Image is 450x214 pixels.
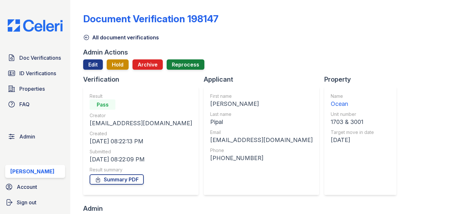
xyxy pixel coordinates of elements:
div: Unit number [331,111,374,117]
div: [EMAIL_ADDRESS][DOMAIN_NAME] [210,136,313,145]
div: [PERSON_NAME] [10,168,54,175]
a: All document verifications [83,34,159,41]
div: Pipal [210,117,313,127]
div: [DATE] 08:22:13 PM [90,137,192,146]
span: Admin [19,133,35,140]
div: Creator [90,112,192,119]
div: Pass [90,99,115,110]
span: Account [17,183,37,191]
img: CE_Logo_Blue-a8612792a0a2168367f1c8372b55b34899dd931a85d93a1a3d3e32e68fde9ad4.png [3,19,68,32]
a: Admin [5,130,65,143]
a: Properties [5,82,65,95]
a: Doc Verifications [5,51,65,64]
div: 1703 & 3001 [331,117,374,127]
div: [EMAIL_ADDRESS][DOMAIN_NAME] [90,119,192,128]
a: Summary PDF [90,174,144,185]
div: [PHONE_NUMBER] [210,154,313,163]
a: FAQ [5,98,65,111]
span: ID Verifications [19,69,56,77]
div: Property [324,75,402,84]
div: Ocean [331,99,374,108]
div: Submitted [90,148,192,155]
span: Doc Verifications [19,54,61,62]
span: FAQ [19,100,30,108]
div: Name [331,93,374,99]
a: Account [3,180,68,193]
div: Result [90,93,192,99]
div: Verification [83,75,204,84]
div: [PERSON_NAME] [210,99,313,108]
a: Edit [83,59,103,70]
div: [DATE] 08:22:09 PM [90,155,192,164]
span: Properties [19,85,45,93]
div: Admin Actions [83,48,128,57]
button: Archive [132,59,163,70]
a: ID Verifications [5,67,65,80]
div: Phone [210,147,313,154]
span: Sign out [17,199,36,206]
button: Hold [107,59,129,70]
div: Last name [210,111,313,117]
div: First name [210,93,313,99]
a: Sign out [3,196,68,209]
div: [DATE] [331,136,374,145]
div: Created [90,130,192,137]
button: Reprocess [167,59,204,70]
div: Document Verification 198147 [83,13,219,25]
div: Admin [83,204,161,213]
a: Name Ocean [331,93,374,108]
div: Result summary [90,167,192,173]
div: Target move in date [331,129,374,136]
div: Applicant [204,75,324,84]
div: Email [210,129,313,136]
